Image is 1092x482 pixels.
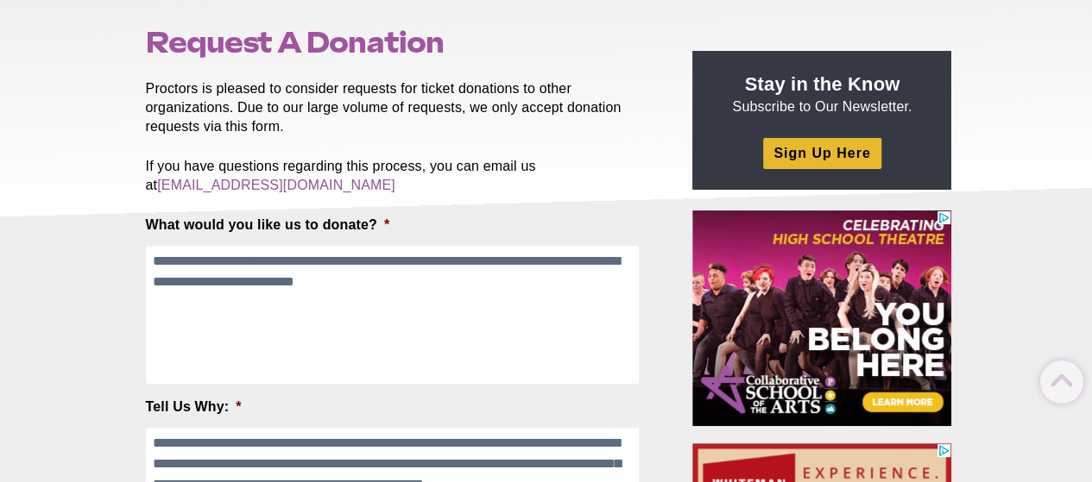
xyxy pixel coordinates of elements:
a: Sign Up Here [763,138,881,168]
strong: Stay in the Know [745,73,900,95]
h1: Request A Donation [146,26,653,59]
p: If you have questions regarding this process, you can email us at [146,157,653,195]
iframe: Advertisement [692,210,951,426]
a: [EMAIL_ADDRESS][DOMAIN_NAME] [157,178,395,192]
p: Subscribe to Our Newsletter. [713,72,931,116]
a: Back to Top [1040,361,1075,396]
label: What would you like us to donate? [146,216,390,235]
label: Tell Us Why: [146,398,242,416]
p: Proctors is pleased to consider requests for ticket donations to other organizations. Due to our ... [146,79,653,136]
